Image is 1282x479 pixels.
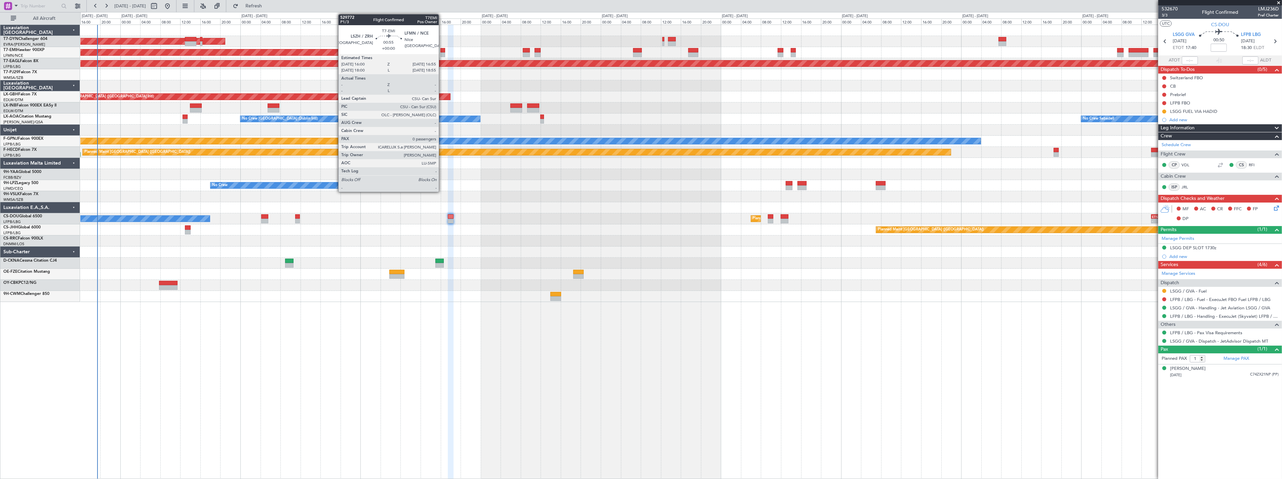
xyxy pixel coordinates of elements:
[3,115,51,119] a: LX-AOACitation Mustang
[1249,162,1264,168] a: RFI
[1161,279,1179,287] span: Dispatch
[381,18,401,25] div: 04:00
[301,18,321,25] div: 12:00
[1217,206,1223,213] span: CR
[1170,92,1186,97] div: Prebrief
[200,18,221,25] div: 16:00
[761,18,781,25] div: 08:00
[3,236,43,241] a: CS-RRCFalcon 900LX
[1202,9,1238,16] div: Flight Confirmed
[361,13,387,19] div: [DATE] - [DATE]
[821,18,841,25] div: 20:00
[1162,355,1187,362] label: Planned PAX
[3,192,20,196] span: 9H-VSLK
[1169,254,1279,259] div: Add new
[3,108,23,114] a: EDLW/DTM
[482,13,508,19] div: [DATE] - [DATE]
[781,18,801,25] div: 12:00
[661,18,681,25] div: 12:00
[3,70,37,74] a: T7-PJ29Falcon 7X
[3,142,21,147] a: LFPB/LBG
[1141,18,1162,25] div: 12:00
[3,281,18,285] span: OY-CBK
[1258,66,1268,73] span: (0/5)
[1162,5,1178,12] span: 532670
[1258,5,1279,12] span: LMJ236D
[1161,173,1186,180] span: Cabin Crew
[1169,57,1180,64] span: ATOT
[1170,245,1216,251] div: LSGG DEP SLOT 1730z
[1170,75,1203,81] div: Switzerland FBO
[681,18,701,25] div: 16:00
[1173,38,1187,45] span: [DATE]
[3,48,44,52] a: T7-EMIHawker 900XP
[1169,117,1279,123] div: Add new
[341,18,361,25] div: 20:00
[1258,226,1268,233] span: (1/1)
[1170,305,1270,311] a: LSGG / GVA - Handling - Jet Aviation LSGG / GVA
[3,214,42,218] a: CS-DOUGlobal 6500
[1021,18,1042,25] div: 12:00
[3,186,23,191] a: LFMD/CEQ
[80,18,101,25] div: 16:00
[3,42,45,47] a: EVRA/[PERSON_NAME]
[1241,32,1261,38] span: LFPB LBG
[621,18,641,25] div: 04:00
[17,16,71,21] span: All Aircraft
[1253,206,1258,213] span: FP
[400,18,421,25] div: 08:00
[941,18,962,25] div: 20:00
[3,59,38,63] a: T7-EAGLFalcon 8X
[3,259,57,263] a: D-CKNACessna Citation CJ4
[240,4,268,8] span: Refresh
[1001,18,1021,25] div: 08:00
[1161,261,1178,269] span: Services
[801,18,821,25] div: 16:00
[3,281,36,285] a: OY-CBKPC12/NG
[3,64,21,69] a: LFPB/LBG
[1170,297,1271,302] a: LFPB / LBG - Fuel - ExecuJet FBO Fuel LFPB / LBG
[1170,330,1242,336] a: LFPB / LBG - Pax Visa Requirements
[1182,206,1189,213] span: MF
[1162,235,1194,242] a: Manage Permits
[561,18,581,25] div: 16:00
[3,170,41,174] a: 9H-YAAGlobal 5000
[962,13,988,19] div: [DATE] - [DATE]
[1081,18,1101,25] div: 00:00
[1170,338,1268,344] a: LSGG / GVA - Dispatch - JetAdvisor Dispatch MT
[140,18,160,25] div: 04:00
[240,18,261,25] div: 00:00
[82,13,108,19] div: [DATE] - [DATE]
[3,242,24,247] a: DNMM/LOS
[1200,206,1206,213] span: AC
[1234,206,1242,213] span: FFC
[3,137,43,141] a: F-GPNJFalcon 900EX
[1182,216,1189,222] span: DP
[261,18,281,25] div: 04:00
[602,13,628,19] div: [DATE] - [DATE]
[1241,38,1255,45] span: [DATE]
[878,225,984,235] div: Planned Maint [GEOGRAPHIC_DATA] ([GEOGRAPHIC_DATA])
[121,13,147,19] div: [DATE] - [DATE]
[921,18,941,25] div: 16:00
[1170,83,1176,89] div: CB
[3,197,23,202] a: WMSA/SZB
[481,18,501,25] div: 00:00
[1250,372,1279,378] span: C74ZX21NP (PP)
[84,147,190,157] div: Planned Maint [GEOGRAPHIC_DATA] ([GEOGRAPHIC_DATA])
[3,48,16,52] span: T7-EMI
[1162,142,1191,148] a: Schedule Crew
[1161,66,1195,74] span: Dispatch To-Dos
[541,18,561,25] div: 12:00
[3,92,18,96] span: LX-GBH
[3,137,18,141] span: F-GPNJ
[1122,18,1142,25] div: 08:00
[1170,100,1190,106] div: LFPB FBO
[981,18,1002,25] div: 04:00
[3,37,18,41] span: T7-DYN
[521,18,541,25] div: 08:00
[721,18,741,25] div: 00:00
[441,18,461,25] div: 16:00
[230,1,270,11] button: Refresh
[1181,162,1197,168] a: VDL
